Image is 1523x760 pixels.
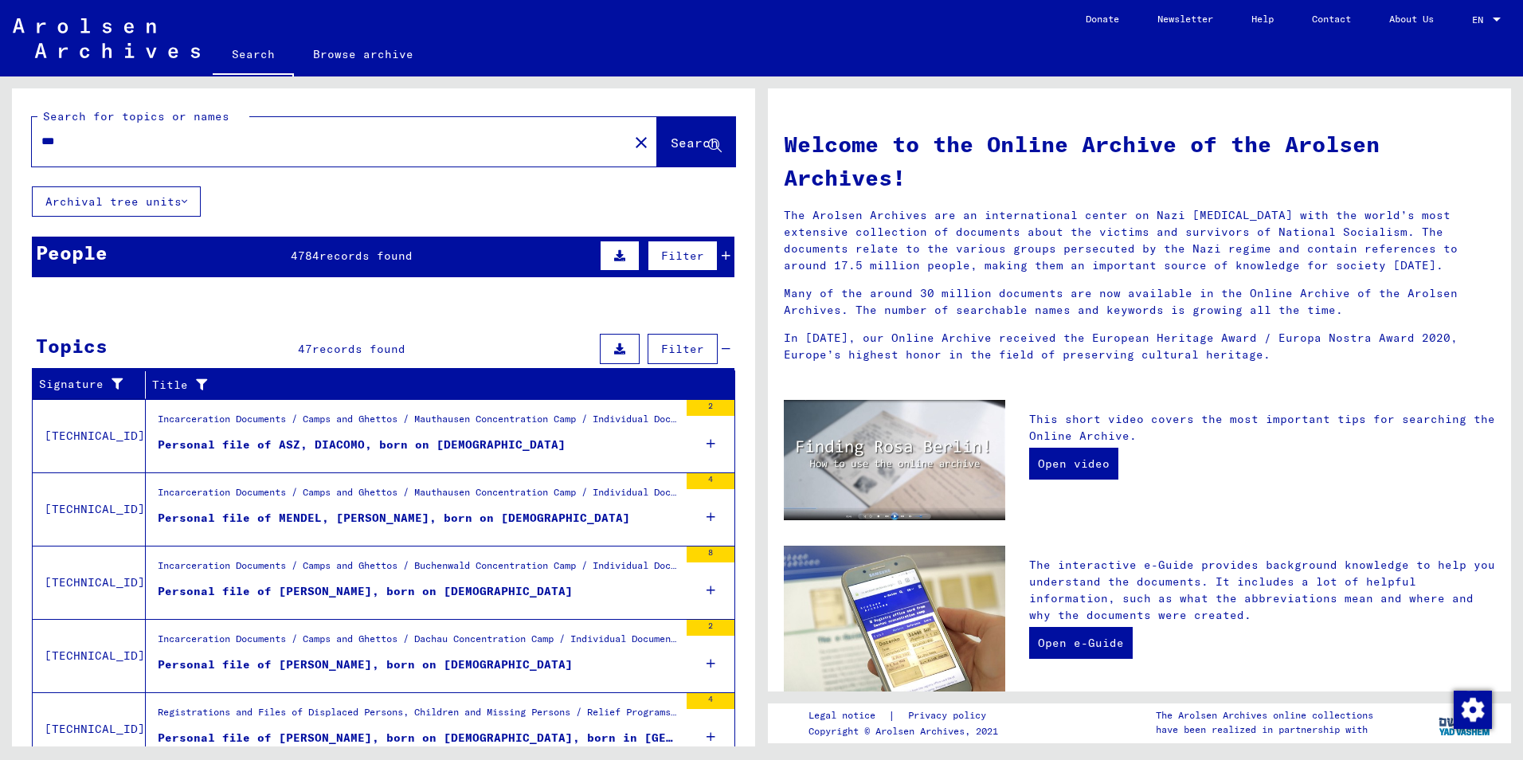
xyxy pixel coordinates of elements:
button: Filter [648,334,718,364]
div: Personal file of ASZ, DIACOMO, born on [DEMOGRAPHIC_DATA] [158,437,566,453]
button: Search [657,117,735,166]
div: Title [152,372,715,398]
div: Personal file of [PERSON_NAME], born on [DEMOGRAPHIC_DATA] [158,656,573,673]
div: | [808,707,1005,724]
img: eguide.jpg [784,546,1005,693]
p: The interactive e-Guide provides background knowledge to help you understand the documents. It in... [1029,557,1495,624]
div: 4 [687,473,734,489]
button: Filter [648,241,718,271]
div: Personal file of [PERSON_NAME], born on [DEMOGRAPHIC_DATA] [158,583,573,600]
td: [TECHNICAL_ID] [33,472,146,546]
img: Change consent [1454,691,1492,729]
mat-icon: close [632,133,651,152]
img: video.jpg [784,400,1005,520]
a: Browse archive [294,35,433,73]
a: Legal notice [808,707,888,724]
div: 4 [687,693,734,709]
div: 2 [687,620,734,636]
span: records found [312,342,405,356]
button: Archival tree units [32,186,201,217]
a: Search [213,35,294,76]
div: Signature [39,376,125,393]
div: 8 [687,546,734,562]
span: Filter [661,342,704,356]
p: The Arolsen Archives online collections [1156,708,1373,723]
div: Topics [36,331,108,360]
div: 2 [687,400,734,416]
span: Filter [661,249,704,263]
div: Incarceration Documents / Camps and Ghettos / Mauthausen Concentration Camp / Individual Document... [158,412,679,434]
td: [TECHNICAL_ID] [33,619,146,692]
button: Clear [625,126,657,158]
h1: Welcome to the Online Archive of the Arolsen Archives! [784,127,1495,194]
div: Signature [39,372,145,398]
mat-label: Search for topics or names [43,109,229,123]
a: Privacy policy [895,707,1005,724]
p: have been realized in partnership with [1156,723,1373,737]
div: People [36,238,108,267]
p: In [DATE], our Online Archive received the European Heritage Award / Europa Nostra Award 2020, Eu... [784,330,1495,363]
span: Search [671,135,718,151]
div: Incarceration Documents / Camps and Ghettos / Dachau Concentration Camp / Individual Documents [G... [158,632,679,654]
img: yv_logo.png [1435,703,1495,742]
p: Copyright © Arolsen Archives, 2021 [808,724,1005,738]
span: 47 [298,342,312,356]
img: Arolsen_neg.svg [13,18,200,58]
p: Many of the around 30 million documents are now available in the Online Archive of the Arolsen Ar... [784,285,1495,319]
p: The Arolsen Archives are an international center on Nazi [MEDICAL_DATA] with the world’s most ext... [784,207,1495,274]
span: records found [319,249,413,263]
a: Open e-Guide [1029,627,1133,659]
div: Title [152,377,695,394]
div: Personal file of [PERSON_NAME], born on [DEMOGRAPHIC_DATA], born in [GEOGRAPHIC_DATA] and of furt... [158,730,679,746]
div: Incarceration Documents / Camps and Ghettos / Mauthausen Concentration Camp / Individual Document... [158,485,679,507]
span: EN [1472,14,1490,25]
a: Open video [1029,448,1118,480]
td: [TECHNICAL_ID] [33,546,146,619]
div: Registrations and Files of Displaced Persons, Children and Missing Persons / Relief Programs of V... [158,705,679,727]
p: This short video covers the most important tips for searching the Online Archive. [1029,411,1495,445]
td: [TECHNICAL_ID] [33,399,146,472]
div: Personal file of MENDEL, [PERSON_NAME], born on [DEMOGRAPHIC_DATA] [158,510,630,527]
span: 4784 [291,249,319,263]
div: Incarceration Documents / Camps and Ghettos / Buchenwald Concentration Camp / Individual Document... [158,558,679,581]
